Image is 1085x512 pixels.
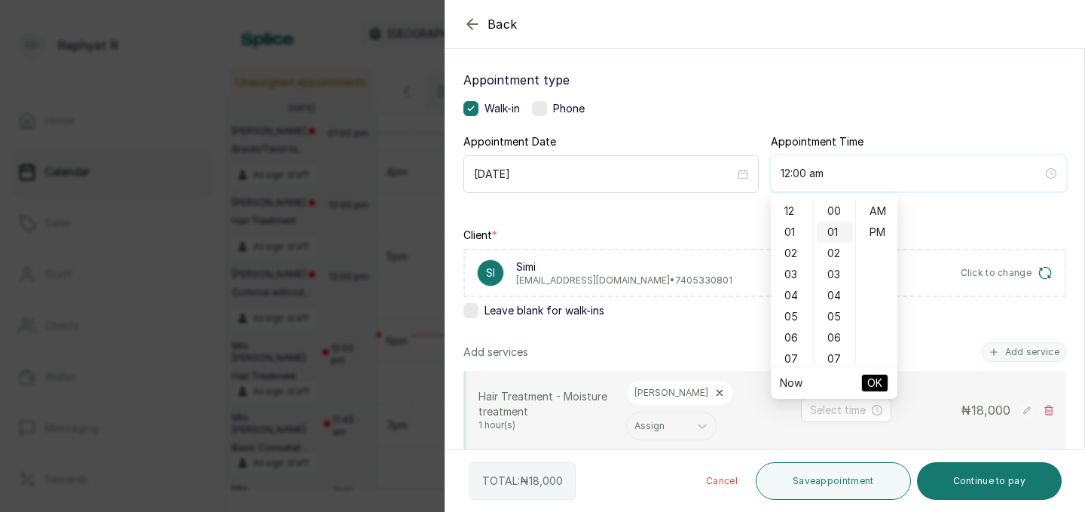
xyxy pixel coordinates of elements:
label: Client [463,228,497,243]
div: 07 [817,348,853,369]
div: 06 [817,327,853,348]
span: Click to change [961,267,1032,279]
p: TOTAL: ₦ [482,474,563,489]
span: 18,000 [971,403,1010,418]
div: PM [859,222,895,243]
p: Hair Treatment - Moisture treatment [478,389,614,419]
button: Saveappointment [756,462,911,500]
span: Phone [553,101,585,116]
span: 18,000 [529,474,563,487]
input: Select time [810,402,869,418]
div: 04 [817,285,853,306]
p: Si [486,265,495,281]
div: 00 [817,201,853,222]
a: Now [780,376,802,389]
div: 01 [774,222,810,243]
label: Appointment Date [463,134,556,149]
div: 04 [774,285,810,306]
span: Add appointment time [771,198,1066,210]
p: Simi [516,259,732,274]
div: 01 [817,222,853,243]
p: Add services [463,345,528,360]
div: 05 [817,306,853,327]
div: 02 [774,243,810,264]
div: 12 [774,201,810,222]
span: Walk-in [484,101,520,116]
div: AM [859,201,895,222]
label: Appointment Time [771,134,863,149]
p: [PERSON_NAME] [634,387,708,399]
button: Cancel [694,462,750,500]
p: [EMAIL_ADDRESS][DOMAIN_NAME] • 7405330801 [516,274,732,287]
button: Back [463,15,518,33]
button: Click to change [961,265,1053,281]
input: Select date [474,166,735,182]
p: ₦ [961,401,1010,419]
div: 03 [817,264,853,285]
button: OK [861,374,888,392]
div: 07 [774,348,810,369]
label: Appointment type [463,71,1066,89]
span: Leave blank for walk-ins [484,303,604,318]
div: 02 [817,243,853,264]
input: Select time [781,165,1043,182]
div: 05 [774,306,810,327]
button: Add service [982,342,1066,362]
button: Continue to pay [917,462,1062,500]
p: 1 hour(s) [478,419,614,431]
div: 06 [774,327,810,348]
span: Back [487,15,518,33]
div: 03 [774,264,810,285]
